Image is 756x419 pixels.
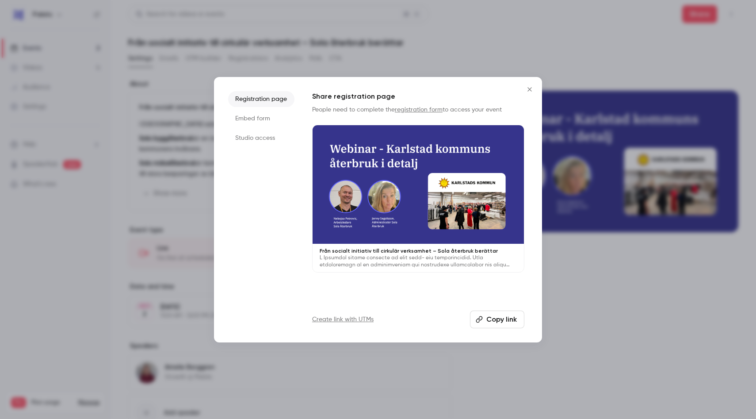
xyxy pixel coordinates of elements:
a: Create link with UTMs [312,315,374,324]
li: Embed form [228,111,294,127]
p: L Ipsumdol sitame consecte ad elit sedd- eiu temporincidid. Utla etdoloremagn al en adminimveniam... [320,254,517,269]
a: registration form [395,107,443,113]
li: Registration page [228,91,294,107]
p: People need to complete the to access your event [312,105,524,114]
p: Från socialt initiativ till cirkulär verksamhet – Sola återbruk berättar [320,247,517,254]
li: Studio access [228,130,294,146]
h1: Share registration page [312,91,524,102]
a: Från socialt initiativ till cirkulär verksamhet – Sola återbruk berättarL Ipsumdol sitame consect... [312,125,524,273]
button: Copy link [470,311,524,328]
button: Close [521,81,538,98]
